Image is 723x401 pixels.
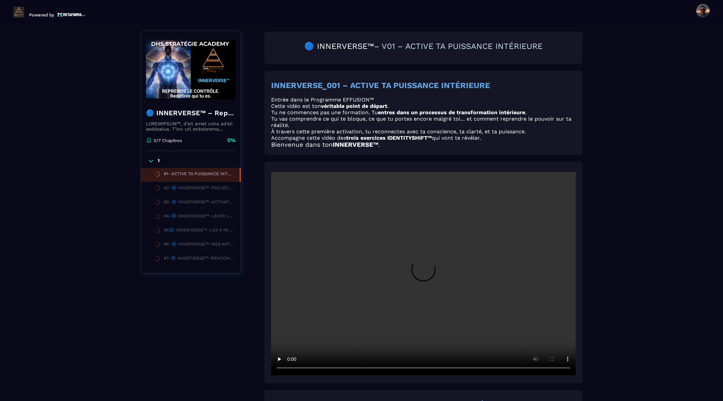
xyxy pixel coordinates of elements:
p: Entrée dans le Programme EFFUSION™ [271,96,576,103]
div: #4-🔵 INNERVERSE™-LEVER LES VOILES INTÉRIEURS [164,213,234,221]
strong: INNERVERSE_001 – ACTIVE TA PUISSANCE INTÉRIEURE [271,81,490,90]
p: Accompagne cette vidéo des qui vont te révéler. [271,135,576,141]
div: #5🔵 INNERVERSE™–LES 4 PALIERS VERS TA PRISE DE CONSCIENCE RÉUSSIE [164,227,234,235]
strong: véritable point de départ [321,103,387,109]
p: LOREMIPSUM™, d’sit amet cons ad’eli seddoeius. T’inc utl etdolorema aliquaeni ad minimveniamqui n... [146,121,236,132]
h4: 🔵 INNERVERSE™ – Reprogrammation Quantique & Activation du Soi Réel [146,108,236,118]
div: #1- ACTIVE TA PUISSANCE INTÉRIEURE [164,171,233,179]
p: Tu ne commences pas une formation. Tu . [271,109,576,116]
strong: trois exercices IDENTITYSHIFT™ [346,135,432,141]
div: #7-🔵 INNERVERSE™-RENCONTRE AVEC TON ENFANT INTÉRIEUR. [164,256,234,263]
p: À travers cette première activation, tu reconnectes avec ta conscience, ta clarté, et ta puissance. [271,128,576,135]
p: 0% [227,137,236,144]
p: Cette vidéo est ton . [271,103,576,109]
strong: entres dans un processus de transformation intérieure [378,109,525,116]
p: 1 [158,158,160,164]
span: – V01 – ACTIVE TA PUISSANCE INTÉRIEURE [374,42,543,51]
p: Tu vas comprendre ce qui te bloque, ce que tu portes encore malgré toi… et comment reprendre le p... [271,116,576,128]
div: #2-🔵 INNERVERSE™-PROJECTION & TRANSFORMATION PERSONNELLE [164,185,234,193]
img: banner [146,36,236,103]
p: Powered by [29,12,54,17]
h2: 🔵 INNERVERSE™ [271,42,576,51]
p: 0/7 Chapitres [154,138,182,143]
strong: INNERVERSE™ [333,141,378,148]
div: #3-🔵 INNERVERSE™-ACTIVATION PUISSANTE [164,199,234,207]
img: logo [58,12,86,17]
img: logo-branding [13,7,24,17]
h3: Bienvenue dans ton . [271,141,576,148]
div: #6-🔵 INNERVERSE™-MES AFFIRMATIONS POSITIVES [164,242,234,249]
